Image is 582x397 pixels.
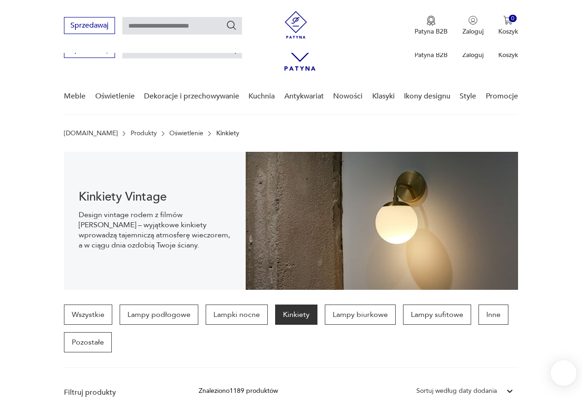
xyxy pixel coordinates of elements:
[64,332,112,352] a: Pozostałe
[284,79,324,114] a: Antykwariat
[415,16,448,36] button: Patyna B2B
[64,130,118,137] a: [DOMAIN_NAME]
[64,47,115,53] a: Sprzedawaj
[325,305,396,325] a: Lampy biurkowe
[498,51,518,59] p: Koszyk
[120,305,198,325] a: Lampy podłogowe
[95,79,135,114] a: Oświetlenie
[462,51,484,59] p: Zaloguj
[498,27,518,36] p: Koszyk
[415,16,448,36] a: Ikona medaluPatyna B2B
[131,130,157,137] a: Produkty
[503,16,513,25] img: Ikona koszyka
[460,79,476,114] a: Style
[486,79,518,114] a: Promocje
[144,79,239,114] a: Dekoracje i przechowywanie
[79,191,231,202] h1: Kinkiety Vintage
[462,27,484,36] p: Zaloguj
[509,15,517,23] div: 0
[248,79,275,114] a: Kuchnia
[478,305,508,325] a: Inne
[226,20,237,31] button: Szukaj
[372,79,395,114] a: Klasyki
[498,16,518,36] button: 0Koszyk
[199,386,278,396] div: Znaleziono 1189 produktów
[468,16,478,25] img: Ikonka użytkownika
[206,305,268,325] a: Lampki nocne
[403,305,471,325] a: Lampy sufitowe
[246,152,518,290] img: Kinkiety vintage
[415,51,448,59] p: Patyna B2B
[462,16,484,36] button: Zaloguj
[282,11,310,39] img: Patyna - sklep z meblami i dekoracjami vintage
[64,79,86,114] a: Meble
[64,23,115,29] a: Sprzedawaj
[415,27,448,36] p: Patyna B2B
[275,305,317,325] a: Kinkiety
[426,16,436,26] img: Ikona medalu
[64,305,112,325] a: Wszystkie
[416,386,497,396] div: Sortuj według daty dodania
[169,130,203,137] a: Oświetlenie
[551,360,576,386] iframe: Smartsupp widget button
[216,130,239,137] p: Kinkiety
[333,79,363,114] a: Nowości
[64,17,115,34] button: Sprzedawaj
[79,210,231,250] p: Design vintage rodem z filmów [PERSON_NAME] – wyjątkowe kinkiety wprowadzą tajemniczą atmosferę w...
[404,79,450,114] a: Ikony designu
